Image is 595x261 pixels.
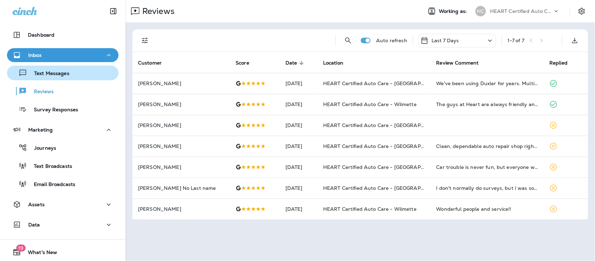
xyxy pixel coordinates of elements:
p: Reviews [27,89,54,95]
div: 1 - 7 of 7 [508,38,524,43]
span: Score [236,60,258,66]
div: Clean, dependable auto repair shop right in our neighborhood. They sent me a text listing what ne... [436,143,539,150]
span: HEART Certified Auto Care - [GEOGRAPHIC_DATA] [323,185,448,191]
p: Reviews [139,6,175,16]
p: Text Messages [27,70,69,77]
td: [DATE] [280,178,318,199]
p: [PERSON_NAME] [138,81,224,86]
button: Assets [7,197,119,211]
p: Journeys [27,145,56,152]
p: HEART Certified Auto Care [490,8,553,14]
p: Assets [28,202,45,207]
div: Wonderful people and service!! [436,206,539,212]
button: 19What's New [7,245,119,259]
p: [PERSON_NAME] [138,143,224,149]
button: Export as CSV [568,33,582,47]
p: Text Broadcasts [27,163,72,170]
span: HEART Certified Auto Care - [GEOGRAPHIC_DATA] [323,164,448,170]
button: Data [7,218,119,232]
p: Marketing [28,127,53,133]
td: [DATE] [280,115,318,136]
p: Inbox [28,52,41,58]
span: Review Comment [436,60,479,66]
p: [PERSON_NAME] [138,122,224,128]
p: Email Broadcasts [27,181,75,188]
p: [PERSON_NAME] [138,206,224,212]
p: Survey Responses [27,107,78,113]
button: Dashboard [7,28,119,42]
span: HEART Certified Auto Care - [GEOGRAPHIC_DATA] [323,122,448,128]
span: HEART Certified Auto Care - [GEOGRAPHIC_DATA] [323,80,448,87]
span: Date [285,60,306,66]
button: Marketing [7,123,119,137]
button: Filters [138,33,152,47]
span: Location [323,60,352,66]
p: [PERSON_NAME] [138,102,224,107]
div: I don't normally do surveys, but I was so impressed by the customer service that I am making an e... [436,185,539,192]
span: Replied [549,60,567,66]
button: Inbox [7,48,119,62]
p: Last 7 Days [432,38,459,43]
div: We've been using Duxler for years. Multiple kids, multiple cars. I've always found them to be hon... [436,80,539,87]
div: HC [475,6,486,16]
td: [DATE] [280,199,318,219]
td: [DATE] [280,94,318,115]
span: Customer [138,60,162,66]
button: Journeys [7,140,119,155]
button: Reviews [7,84,119,98]
span: What's New [21,249,57,258]
span: Date [285,60,297,66]
button: Survey Responses [7,102,119,117]
span: Customer [138,60,171,66]
p: Data [28,222,40,228]
button: Text Messages [7,66,119,80]
span: HEART Certified Auto Care - Wilmette [323,101,417,107]
span: HEART Certified Auto Care - Wilmette [323,206,417,212]
span: HEART Certified Auto Care - [GEOGRAPHIC_DATA] [323,143,448,149]
span: Replied [549,60,577,66]
td: [DATE] [280,73,318,94]
div: The guys at Heart are always friendly and accommodation. They get the job done quickly and are th... [436,101,539,108]
span: Working as: [439,8,468,14]
p: [PERSON_NAME] [138,164,224,170]
span: Score [236,60,249,66]
button: Text Broadcasts [7,158,119,173]
td: [DATE] [280,136,318,157]
button: Email Broadcasts [7,177,119,191]
span: Location [323,60,343,66]
p: [PERSON_NAME] No Last name [138,185,224,191]
p: Auto refresh [376,38,407,43]
div: Car trouble is never fun, but everyone was so kind and helpful. They explained all the issues tho... [436,164,539,171]
span: 19 [16,245,25,252]
p: Dashboard [28,32,54,38]
button: Search Reviews [341,33,355,47]
button: Settings [575,5,588,17]
span: Review Comment [436,60,488,66]
button: Collapse Sidebar [104,4,123,18]
td: [DATE] [280,157,318,178]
